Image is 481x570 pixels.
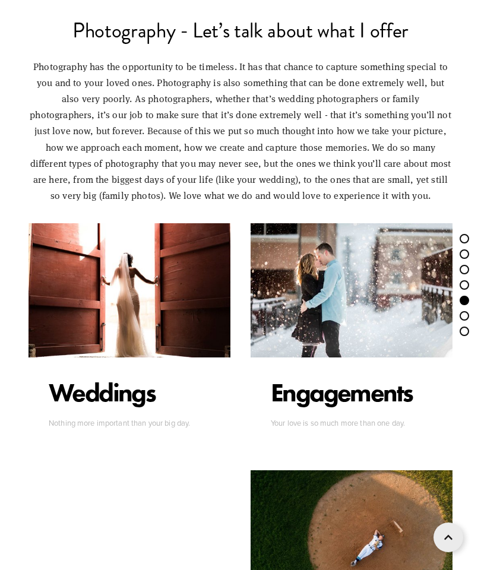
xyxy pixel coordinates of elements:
p: Weddings [49,376,155,408]
h2: Photography - Let’s talk about what I offer [29,20,452,41]
p: Engagements [271,376,412,408]
p: Nothing more important than your big day. [49,416,210,430]
p: Your love is so much more than one day. [271,416,432,430]
a: Coeur d'Alene Engagement Photographers [251,223,452,357]
p: Photography has the opportunity to be timeless. It has that chance to capture something special t... [29,58,452,204]
a: Spokane Wedding Photographers [29,223,230,357]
